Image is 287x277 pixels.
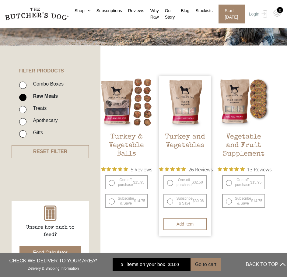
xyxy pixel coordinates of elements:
[250,180,252,184] span: $
[189,8,212,14] a: Stockists
[168,262,179,267] bdi: 0.00
[218,133,270,162] h2: Vegetable and Fruit Supplement
[191,258,221,271] button: Go to cart
[90,8,122,14] a: Subscriptions
[68,8,90,14] a: Shop
[122,8,144,14] a: Reviews
[12,145,89,158] button: RESET FILTER
[113,258,190,271] a: 0 Items on your box $0.00
[134,199,145,203] bdi: 14.75
[219,5,245,23] span: Start [DATE]
[250,180,261,184] bdi: 15.95
[9,257,97,265] p: CHECK WE DELIVER TO YOUR AREA*
[193,199,204,203] bdi: 30.06
[30,128,43,137] label: Gifts
[246,257,285,272] button: BACK TO TOP
[168,262,171,267] span: $
[247,165,271,174] span: 13 Reviews
[159,76,211,162] a: Turkey and Vegetables
[218,165,271,174] button: Rated 4.9 out of 5 stars from 13 reviews. Jump to reviews.
[218,76,270,162] a: Vegetable and Fruit SupplementVegetable and Fruit Supplement
[30,92,58,100] label: Raw Meals
[247,5,267,23] a: Login
[212,5,247,23] a: Start [DATE]
[251,199,253,203] span: $
[159,8,175,20] a: Our Story
[19,246,81,259] button: Food Calculator
[133,180,145,184] bdi: 15.95
[273,9,281,17] img: TBD_Cart-Empty.png
[251,199,262,203] bdi: 14.75
[163,218,206,230] button: Add item
[192,180,194,184] span: $
[192,180,203,184] bdi: 32.50
[100,76,152,162] a: Turkey & Vegetable BallsTurkey & Vegetable Balls
[163,194,206,208] label: Subscribe & Save
[126,261,165,268] span: Items on your box
[105,194,148,208] label: Subscribe & Save
[159,165,213,174] button: Rated 4.9 out of 5 stars from 26 reviews. Jump to reviews.
[193,199,195,203] span: $
[159,133,211,162] h2: Turkey and Vegetables
[100,133,152,162] h2: Turkey & Vegetable Balls
[134,199,136,203] span: $
[30,104,47,112] label: Treats
[117,261,126,268] div: 0
[105,175,148,189] label: One-off purchase
[222,194,265,208] label: Subscribe & Save
[188,165,213,174] span: 26 Reviews
[222,175,265,189] label: One-off purchase
[163,175,206,189] label: One-off purchase
[28,265,79,271] a: Delivery & Shipping Information
[101,165,152,174] button: Rated 5 out of 5 stars from 5 reviews. Jump to reviews.
[100,76,152,128] img: Turkey & Vegetable Balls
[20,224,81,239] p: Unsure how much to feed?
[175,8,189,14] a: Blog
[144,8,159,20] a: Why Raw
[277,7,283,13] div: 0
[133,180,135,184] span: $
[131,165,152,174] span: 5 Reviews
[218,76,270,128] img: Vegetable and Fruit Supplement
[30,116,58,124] label: Apothecary
[30,80,64,88] label: Combo Boxes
